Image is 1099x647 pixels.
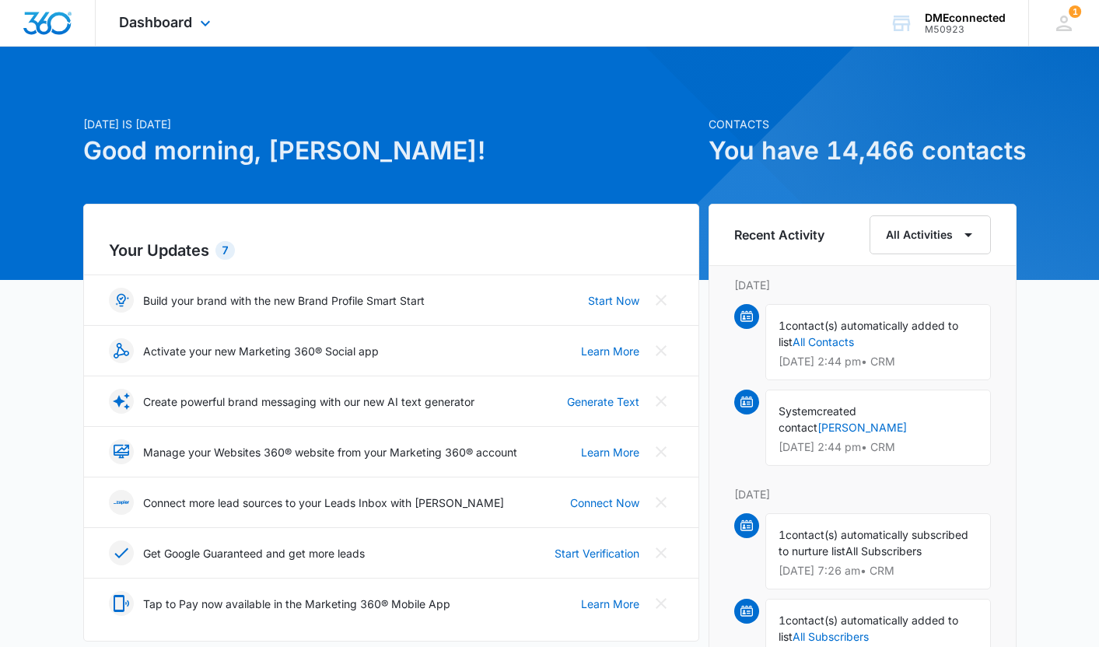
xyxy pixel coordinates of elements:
div: 7 [215,241,235,260]
span: contact(s) automatically added to list [779,614,958,643]
span: All Subscribers [845,544,922,558]
button: Close [649,439,674,464]
a: Learn More [581,596,639,612]
h2: Your Updates [109,239,674,262]
p: [DATE] 7:26 am • CRM [779,565,978,576]
div: notifications count [1069,5,1081,18]
p: Create powerful brand messaging with our new AI text generator [143,393,474,410]
a: Start Verification [555,545,639,561]
span: 1 [779,319,786,332]
span: contact(s) automatically added to list [779,319,958,348]
div: account name [925,12,1006,24]
button: Close [649,540,674,565]
span: System [779,404,817,418]
p: Build your brand with the new Brand Profile Smart Start [143,292,425,309]
p: Connect more lead sources to your Leads Inbox with [PERSON_NAME] [143,495,504,511]
a: Generate Text [567,393,639,410]
p: Manage your Websites 360® website from your Marketing 360® account [143,444,517,460]
a: All Subscribers [793,630,869,643]
a: Learn More [581,444,639,460]
span: 1 [1069,5,1081,18]
button: Close [649,389,674,414]
span: 1 [779,528,786,541]
div: account id [925,24,1006,35]
button: Close [649,490,674,515]
p: [DATE] [734,486,991,502]
p: Tap to Pay now available in the Marketing 360® Mobile App [143,596,450,612]
button: Close [649,288,674,313]
button: Close [649,338,674,363]
p: Contacts [709,116,1017,132]
button: Close [649,591,674,616]
span: 1 [779,614,786,627]
p: Get Google Guaranteed and get more leads [143,545,365,561]
p: Activate your new Marketing 360® Social app [143,343,379,359]
span: contact(s) automatically subscribed to nurture list [779,528,968,558]
p: [DATE] 2:44 pm • CRM [779,356,978,367]
h6: Recent Activity [734,226,824,244]
span: created contact [779,404,856,434]
p: [DATE] 2:44 pm • CRM [779,442,978,453]
a: Connect Now [570,495,639,511]
button: All Activities [870,215,991,254]
p: [DATE] [734,277,991,293]
a: Start Now [588,292,639,309]
h1: You have 14,466 contacts [709,132,1017,170]
a: Learn More [581,343,639,359]
span: Dashboard [119,14,192,30]
a: [PERSON_NAME] [817,421,907,434]
p: [DATE] is [DATE] [83,116,699,132]
a: All Contacts [793,335,854,348]
h1: Good morning, [PERSON_NAME]! [83,132,699,170]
